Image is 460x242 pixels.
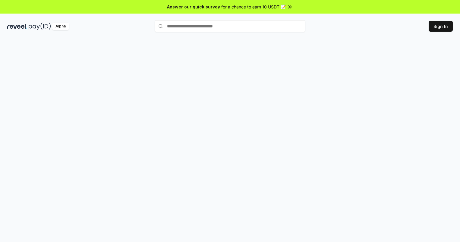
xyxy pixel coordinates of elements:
button: Sign In [429,21,453,32]
img: reveel_dark [7,23,27,30]
div: Alpha [52,23,69,30]
span: Answer our quick survey [167,4,220,10]
img: pay_id [29,23,51,30]
span: for a chance to earn 10 USDT 📝 [221,4,286,10]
